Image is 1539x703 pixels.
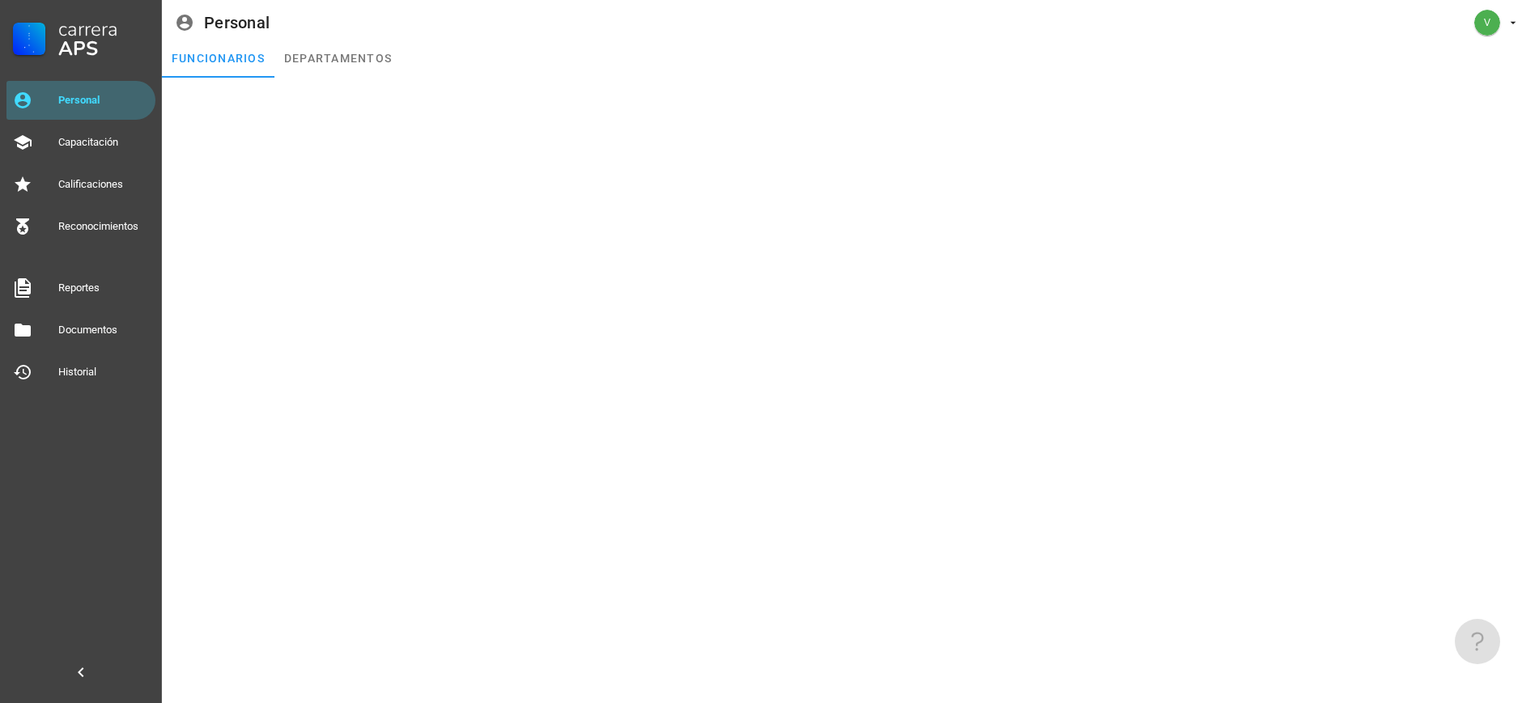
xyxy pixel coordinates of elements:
[204,14,270,32] div: Personal
[6,81,155,120] a: Personal
[1464,8,1526,37] button: avatar
[1474,10,1500,36] div: avatar
[6,165,155,204] a: Calificaciones
[6,269,155,307] a: Reportes
[58,282,149,294] div: Reportes
[58,136,149,149] div: Capacitación
[58,19,149,39] div: Carrera
[6,123,155,162] a: Capacitación
[162,39,274,78] a: funcionarios
[6,207,155,246] a: Reconocimientos
[58,39,149,58] div: APS
[58,220,149,233] div: Reconocimientos
[58,178,149,191] div: Calificaciones
[6,311,155,349] a: Documentos
[6,353,155,392] a: Historial
[58,366,149,379] div: Historial
[58,324,149,337] div: Documentos
[58,94,149,107] div: Personal
[274,39,402,78] a: departamentos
